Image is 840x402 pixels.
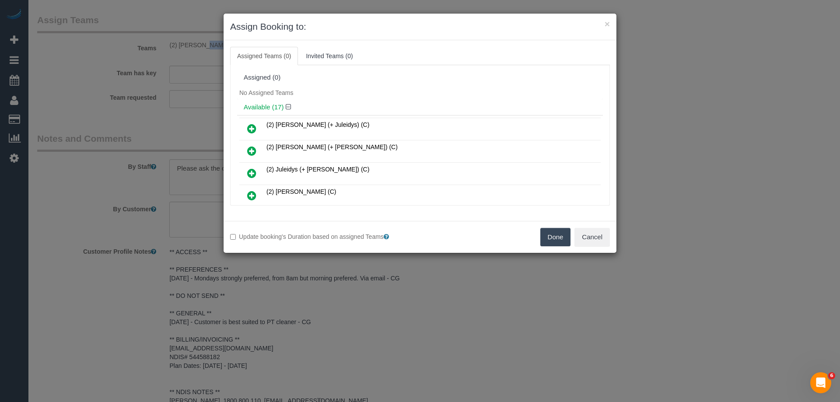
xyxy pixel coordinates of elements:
[230,47,298,65] a: Assigned Teams (0)
[266,143,398,150] span: (2) [PERSON_NAME] (+ [PERSON_NAME]) (C)
[230,232,413,241] label: Update booking's Duration based on assigned Teams
[605,19,610,28] button: ×
[230,20,610,33] h3: Assign Booking to:
[239,89,293,96] span: No Assigned Teams
[230,234,236,240] input: Update booking's Duration based on assigned Teams
[266,166,369,173] span: (2) Juleidys (+ [PERSON_NAME]) (C)
[266,121,369,128] span: (2) [PERSON_NAME] (+ Juleidys) (C)
[244,74,596,81] div: Assigned (0)
[540,228,571,246] button: Done
[266,188,336,195] span: (2) [PERSON_NAME] (C)
[244,104,596,111] h4: Available (17)
[810,372,831,393] iframe: Intercom live chat
[828,372,835,379] span: 6
[574,228,610,246] button: Cancel
[299,47,360,65] a: Invited Teams (0)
